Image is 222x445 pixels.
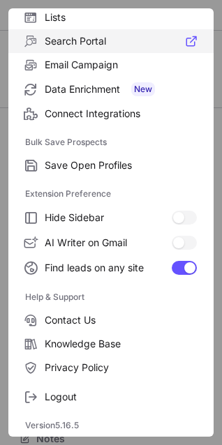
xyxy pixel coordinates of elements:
[8,205,214,230] label: Hide Sidebar
[8,332,214,356] label: Knowledge Base
[8,102,214,126] label: Connect Integrations
[8,356,214,379] label: Privacy Policy
[45,11,197,24] span: Lists
[8,255,214,280] label: Find leads on any site
[8,6,214,29] label: Lists
[45,262,172,274] span: Find leads on any site
[25,183,197,205] label: Extension Preference
[8,308,214,332] label: Contact Us
[45,211,172,224] span: Hide Sidebar
[8,230,214,255] label: AI Writer on Gmail
[8,153,214,177] label: Save Open Profiles
[45,35,197,47] span: Search Portal
[45,59,197,71] span: Email Campaign
[25,131,197,153] label: Bulk Save Prospects
[8,414,214,437] div: Version 5.16.5
[45,159,197,172] span: Save Open Profiles
[25,286,197,308] label: Help & Support
[8,77,214,102] label: Data Enrichment New
[8,53,214,77] label: Email Campaign
[45,314,197,326] span: Contact Us
[45,82,197,96] span: Data Enrichment
[8,385,214,409] label: Logout
[45,361,197,374] span: Privacy Policy
[45,338,197,350] span: Knowledge Base
[8,29,214,53] label: Search Portal
[45,236,172,249] span: AI Writer on Gmail
[45,107,197,120] span: Connect Integrations
[45,391,197,403] span: Logout
[131,82,155,96] span: New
